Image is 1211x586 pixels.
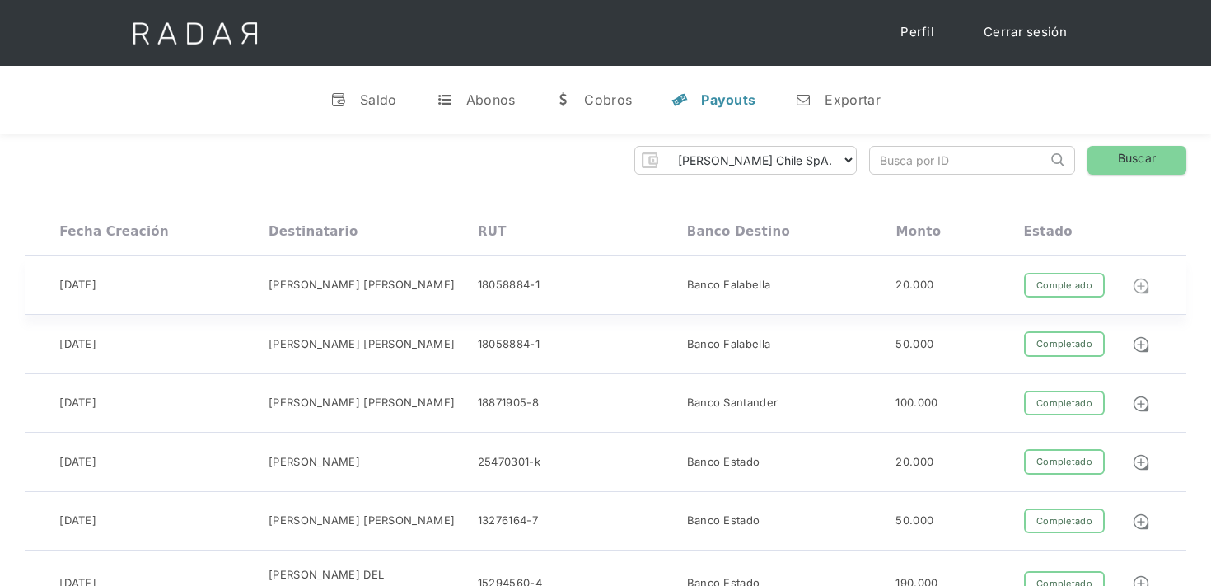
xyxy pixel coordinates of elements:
[895,395,937,411] div: 100.000
[895,336,933,353] div: 50.000
[269,395,455,411] div: [PERSON_NAME] [PERSON_NAME]
[478,224,507,239] div: RUT
[466,91,516,108] div: Abonos
[1132,335,1150,354] img: Detalle
[59,454,96,471] div: [DATE]
[269,277,455,293] div: [PERSON_NAME] [PERSON_NAME]
[1024,273,1106,298] div: Completado
[269,224,358,239] div: Destinatario
[671,91,688,108] div: y
[59,277,96,293] div: [DATE]
[437,91,453,108] div: t
[825,91,880,108] div: Exportar
[1024,391,1106,416] div: Completado
[687,513,760,529] div: Banco Estado
[687,224,790,239] div: Banco destino
[330,91,347,108] div: v
[895,277,933,293] div: 20.000
[478,513,538,529] div: 13276164-7
[1132,453,1150,471] img: Detalle
[1132,513,1150,531] img: Detalle
[478,454,540,471] div: 25470301-k
[687,454,760,471] div: Banco Estado
[687,336,771,353] div: Banco Falabella
[1087,146,1186,175] a: Buscar
[634,146,857,175] form: Form
[687,277,771,293] div: Banco Falabella
[269,513,455,529] div: [PERSON_NAME] [PERSON_NAME]
[1132,395,1150,413] img: Detalle
[884,16,951,49] a: Perfil
[269,454,360,471] div: [PERSON_NAME]
[584,91,632,108] div: Cobros
[360,91,397,108] div: Saldo
[1024,509,1106,534] div: Completado
[59,395,96,411] div: [DATE]
[895,454,933,471] div: 20.000
[795,91,811,108] div: n
[701,91,755,108] div: Payouts
[59,336,96,353] div: [DATE]
[1024,449,1106,475] div: Completado
[478,277,540,293] div: 18058884-1
[967,16,1083,49] a: Cerrar sesión
[1024,331,1106,357] div: Completado
[895,224,941,239] div: Monto
[59,513,96,529] div: [DATE]
[478,395,539,411] div: 18871905-8
[269,336,455,353] div: [PERSON_NAME] [PERSON_NAME]
[59,224,169,239] div: Fecha creación
[895,513,933,529] div: 50.000
[1024,224,1073,239] div: Estado
[687,395,778,411] div: Banco Santander
[870,147,1047,174] input: Busca por ID
[1132,277,1150,295] img: Detalle
[554,91,571,108] div: w
[478,336,540,353] div: 18058884-1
